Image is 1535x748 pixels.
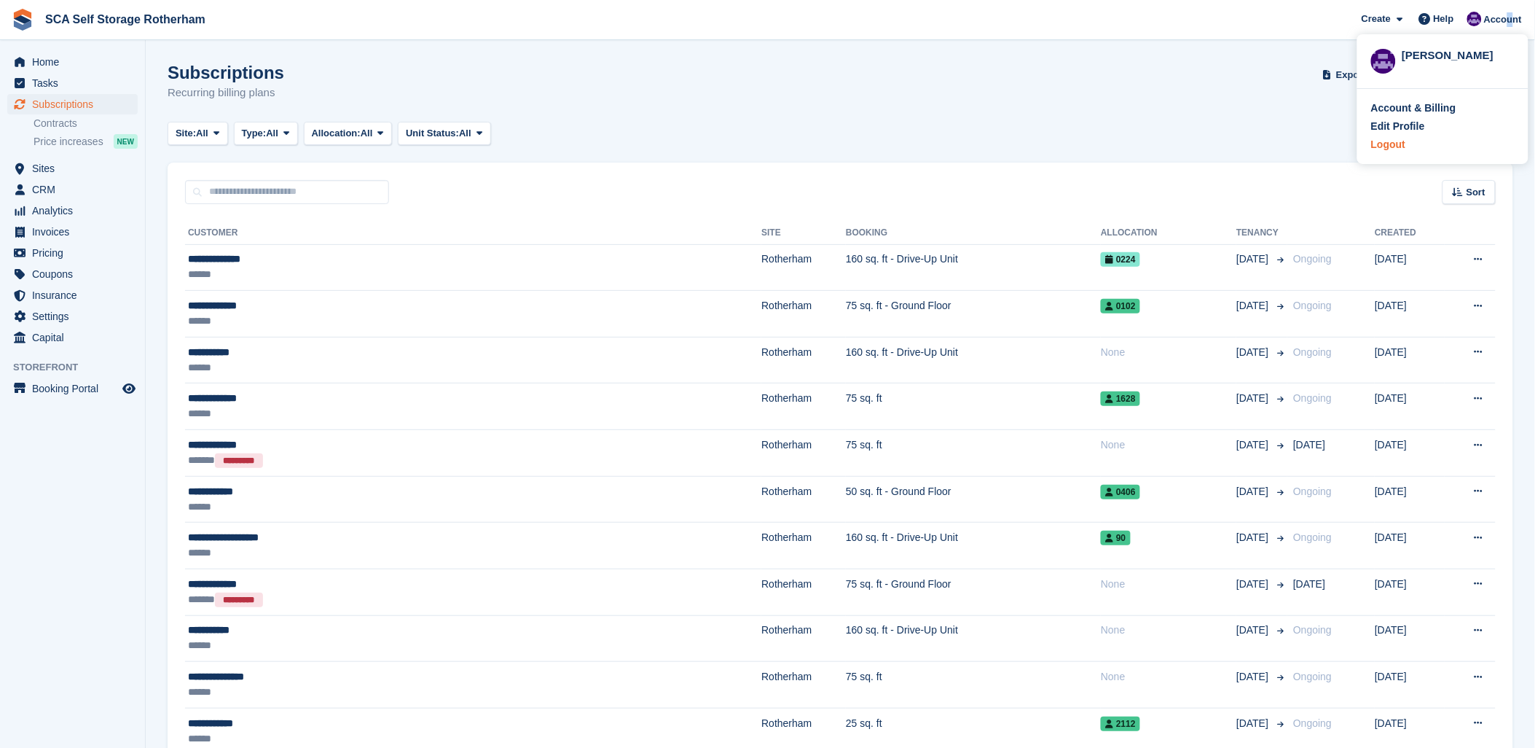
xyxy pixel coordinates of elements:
td: [DATE] [1375,429,1445,476]
span: Ongoing [1293,392,1332,404]
span: [DATE] [1293,439,1325,451]
a: menu [7,306,138,327]
span: [DATE] [1236,484,1271,499]
span: Account [1484,12,1522,27]
a: Price increases NEW [34,133,138,149]
p: Recurring billing plans [168,85,284,101]
span: All [266,126,278,141]
div: None [1101,669,1236,685]
span: Help [1434,12,1454,26]
a: SCA Self Storage Rotherham [39,7,211,31]
div: Edit Profile [1371,119,1425,134]
div: [PERSON_NAME] [1402,47,1515,61]
span: Subscriptions [32,94,119,114]
td: 75 sq. ft - Ground Floor [846,569,1101,615]
td: 75 sq. ft [846,429,1101,476]
span: Coupons [32,264,119,284]
button: Unit Status: All [398,122,490,146]
span: Create [1362,12,1391,26]
a: Contracts [34,117,138,130]
span: Sites [32,158,119,179]
span: [DATE] [1236,437,1271,453]
button: Export [1319,63,1383,87]
img: Kelly Neesham [1467,12,1482,26]
span: Capital [32,327,119,348]
td: Rotherham [761,662,846,709]
td: Rotherham [761,383,846,430]
th: Customer [185,222,761,245]
a: menu [7,285,138,305]
a: Edit Profile [1371,119,1515,134]
span: 90 [1101,531,1130,545]
span: Insurance [32,285,119,305]
span: Site: [176,126,196,141]
div: None [1101,437,1236,453]
div: None [1101,345,1236,360]
td: 160 sq. ft - Drive-Up Unit [846,244,1101,291]
td: [DATE] [1375,662,1445,709]
td: Rotherham [761,244,846,291]
span: Ongoing [1293,300,1332,311]
a: menu [7,200,138,221]
span: Pricing [32,243,119,263]
th: Created [1375,222,1445,245]
td: [DATE] [1375,291,1445,338]
span: Ongoing [1293,624,1332,636]
span: [DATE] [1236,577,1271,592]
span: All [196,126,208,141]
span: Ongoing [1293,346,1332,358]
span: Allocation: [312,126,361,141]
td: Rotherham [761,476,846,523]
a: menu [7,94,138,114]
span: 1628 [1101,391,1140,406]
span: Tasks [32,73,119,93]
td: 75 sq. ft [846,383,1101,430]
td: [DATE] [1375,383,1445,430]
td: Rotherham [761,523,846,569]
img: Kelly Neesham [1371,49,1396,74]
a: menu [7,243,138,263]
span: Export [1336,68,1366,82]
th: Booking [846,222,1101,245]
div: Account & Billing [1371,101,1456,116]
button: Allocation: All [304,122,393,146]
a: Preview store [120,380,138,397]
div: None [1101,623,1236,638]
a: menu [7,222,138,242]
td: 160 sq. ft - Drive-Up Unit [846,337,1101,383]
a: menu [7,264,138,284]
a: menu [7,158,138,179]
span: [DATE] [1236,252,1271,267]
td: Rotherham [761,337,846,383]
div: None [1101,577,1236,592]
a: menu [7,179,138,200]
span: Invoices [32,222,119,242]
td: 50 sq. ft - Ground Floor [846,476,1101,523]
span: Storefront [13,360,145,375]
span: [DATE] [1236,669,1271,685]
th: Allocation [1101,222,1236,245]
td: 75 sq. ft - Ground Floor [846,291,1101,338]
a: menu [7,327,138,348]
th: Tenancy [1236,222,1287,245]
span: Sort [1467,185,1485,200]
span: Ongoing [1293,253,1332,265]
td: [DATE] [1375,244,1445,291]
span: Unit Status: [406,126,459,141]
span: Booking Portal [32,378,119,399]
h1: Subscriptions [168,63,284,82]
span: Ongoing [1293,671,1332,682]
span: Home [32,52,119,72]
span: [DATE] [1236,623,1271,638]
span: [DATE] [1293,578,1325,590]
td: Rotherham [761,615,846,662]
span: All [459,126,471,141]
span: 2112 [1101,717,1140,731]
a: menu [7,73,138,93]
button: Site: All [168,122,228,146]
td: 160 sq. ft - Drive-Up Unit [846,523,1101,569]
span: 0224 [1101,252,1140,267]
td: [DATE] [1375,337,1445,383]
td: 75 sq. ft [846,662,1101,709]
th: Site [761,222,846,245]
